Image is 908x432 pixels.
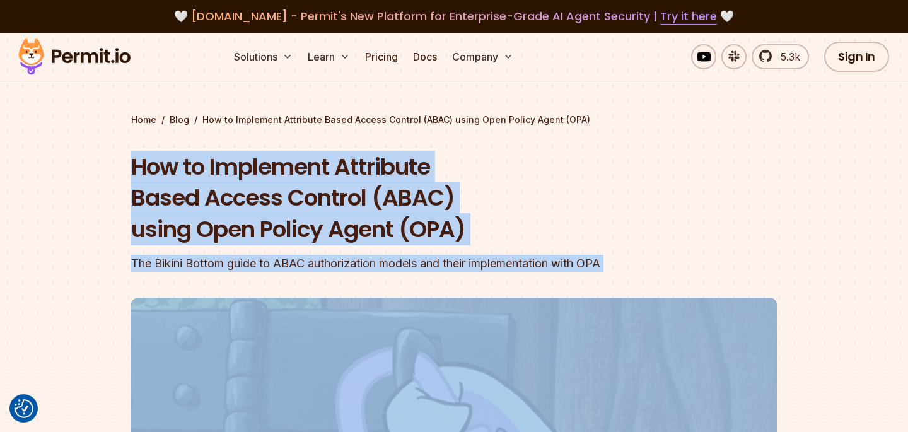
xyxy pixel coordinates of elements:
button: Solutions [229,44,298,69]
a: Sign In [824,42,889,72]
div: / / [131,114,777,126]
h1: How to Implement Attribute Based Access Control (ABAC) using Open Policy Agent (OPA) [131,151,615,245]
div: 🤍 🤍 [30,8,878,25]
a: Blog [170,114,189,126]
a: Home [131,114,156,126]
a: Pricing [360,44,403,69]
span: 5.3k [773,49,800,64]
button: Company [447,44,518,69]
div: The Bikini Bottom guide to ABAC authorization models and their implementation with OPA [131,255,615,272]
img: Revisit consent button [15,399,33,418]
a: 5.3k [752,44,809,69]
button: Consent Preferences [15,399,33,418]
img: Permit logo [13,35,136,78]
a: Try it here [660,8,717,25]
span: [DOMAIN_NAME] - Permit's New Platform for Enterprise-Grade AI Agent Security | [191,8,717,24]
button: Learn [303,44,355,69]
a: Docs [408,44,442,69]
